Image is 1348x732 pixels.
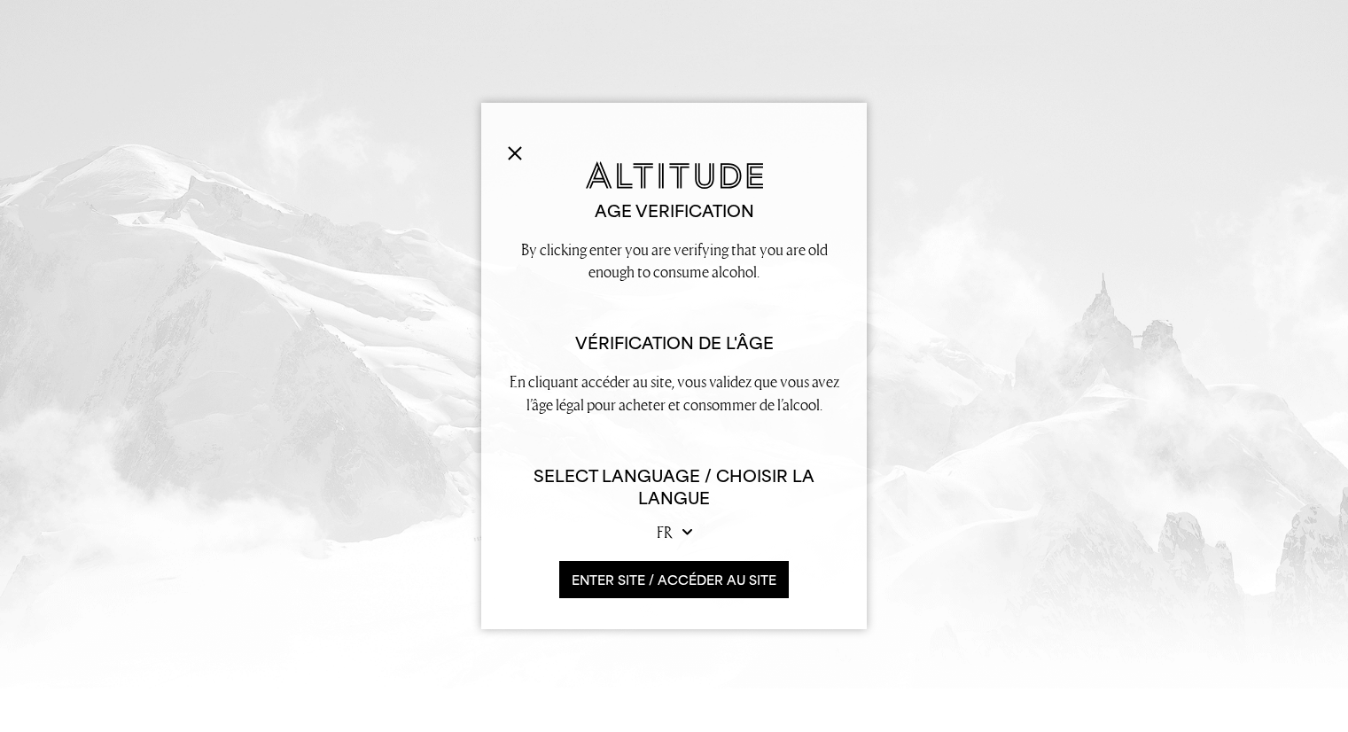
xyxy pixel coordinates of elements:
h2: Vérification de l'âge [508,332,840,354]
button: ENTER SITE / accéder au site [559,561,789,599]
p: By clicking enter you are verifying that you are old enough to consume alcohol. [508,238,840,283]
img: Altitude Gin [586,161,763,189]
p: En cliquant accéder au site, vous validez que vous avez l’âge légal pour acheter et consommer de ... [508,370,840,415]
h2: Age verification [508,200,840,222]
h6: Select Language / Choisir la langue [508,465,840,510]
img: Close [508,146,522,160]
